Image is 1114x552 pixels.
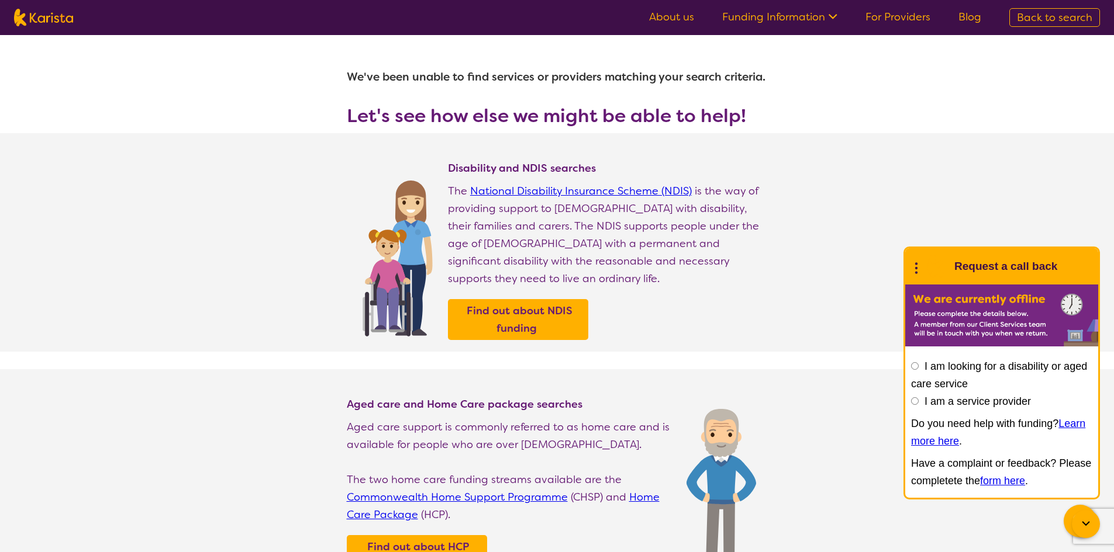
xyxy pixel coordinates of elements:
p: The is the way of providing support to [DEMOGRAPHIC_DATA] with disability, their families and car... [448,182,768,287]
a: form here [980,475,1025,487]
a: National Disability Insurance Scheme (NDIS) [470,184,692,198]
p: The two home care funding streams available are the (CHSP) and (HCP). [347,471,675,523]
a: Back to search [1009,8,1100,27]
a: Commonwealth Home Support Programme [347,490,568,504]
label: I am a service provider [925,395,1031,407]
p: Aged care support is commonly referred to as home care and is available for people who are over [... [347,418,675,453]
a: For Providers [865,10,930,24]
h1: Request a call back [954,258,1057,275]
img: Karista [924,255,947,278]
a: Find out about NDIS funding [451,302,585,337]
button: Channel Menu [1064,505,1096,537]
h4: Disability and NDIS searches [448,161,768,175]
img: Find NDIS and Disability services and providers [358,173,436,336]
h3: Let's see how else we might be able to help! [347,105,768,126]
h1: We've been unable to find services or providers matching your search criteria. [347,63,768,91]
img: Karista offline chat form to request call back [905,284,1098,346]
p: Do you need help with funding? . [911,415,1092,450]
h4: Aged care and Home Care package searches [347,397,675,411]
a: About us [649,10,694,24]
img: Karista logo [14,9,73,26]
a: Blog [958,10,981,24]
b: Find out about NDIS funding [467,304,572,335]
span: Back to search [1017,11,1092,25]
p: Have a complaint or feedback? Please completete the . [911,454,1092,489]
label: I am looking for a disability or aged care service [911,360,1087,390]
a: Funding Information [722,10,837,24]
